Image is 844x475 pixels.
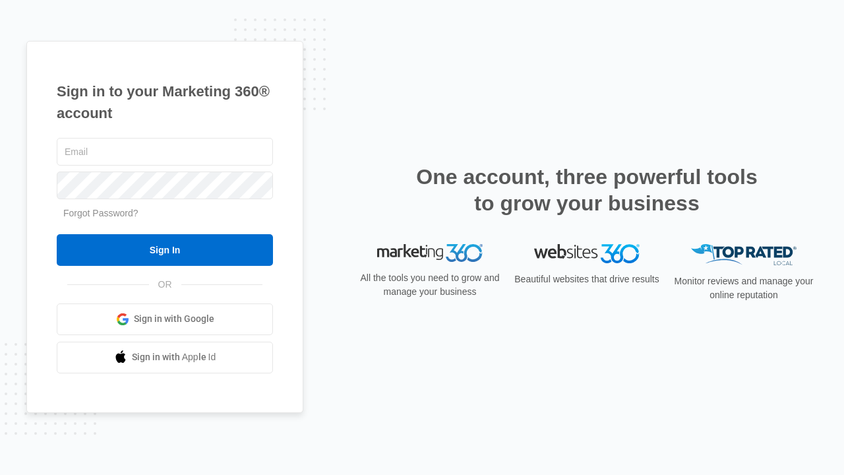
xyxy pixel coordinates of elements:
[670,274,818,302] p: Monitor reviews and manage your online reputation
[513,272,661,286] p: Beautiful websites that drive results
[132,350,216,364] span: Sign in with Apple Id
[57,303,273,335] a: Sign in with Google
[377,244,483,263] img: Marketing 360
[63,208,138,218] a: Forgot Password?
[134,312,214,326] span: Sign in with Google
[149,278,181,292] span: OR
[57,234,273,266] input: Sign In
[412,164,762,216] h2: One account, three powerful tools to grow your business
[534,244,640,263] img: Websites 360
[356,271,504,299] p: All the tools you need to grow and manage your business
[57,80,273,124] h1: Sign in to your Marketing 360® account
[57,138,273,166] input: Email
[57,342,273,373] a: Sign in with Apple Id
[691,244,797,266] img: Top Rated Local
